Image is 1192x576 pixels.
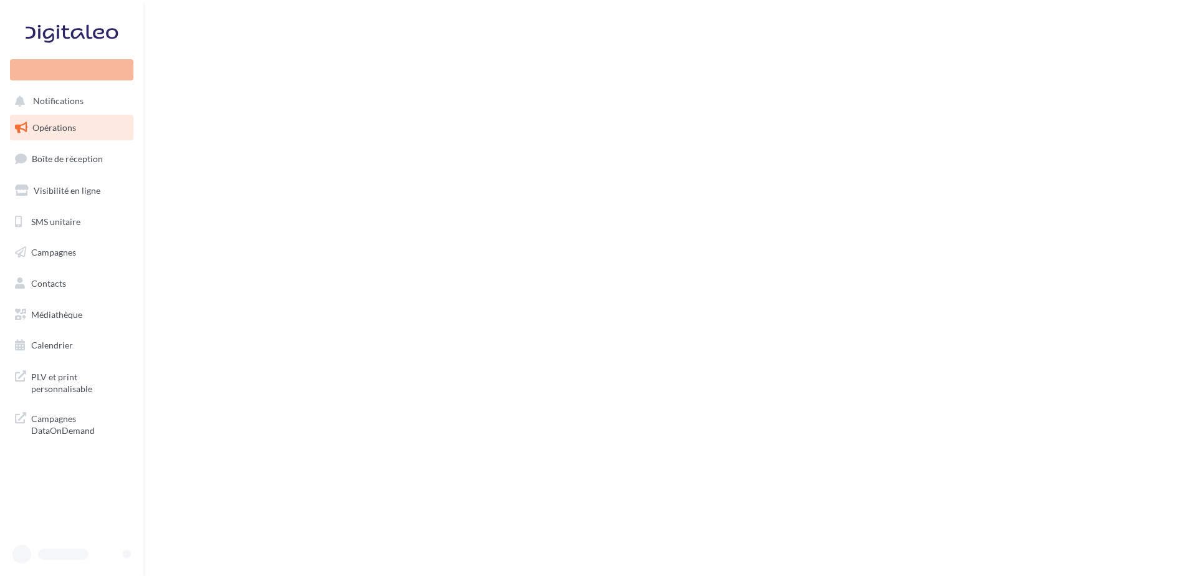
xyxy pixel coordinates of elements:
a: Médiathèque [7,302,136,328]
span: Campagnes DataOnDemand [31,410,128,437]
a: Campagnes DataOnDemand [7,405,136,442]
a: Opérations [7,115,136,141]
span: SMS unitaire [31,216,80,226]
span: Opérations [32,122,76,133]
span: PLV et print personnalisable [31,368,128,395]
div: Nouvelle campagne [10,59,133,80]
span: Visibilité en ligne [34,185,100,196]
a: Campagnes [7,239,136,266]
span: Boîte de réception [32,153,103,164]
span: Campagnes [31,247,76,257]
a: PLV et print personnalisable [7,363,136,400]
span: Notifications [33,96,84,107]
a: Visibilité en ligne [7,178,136,204]
a: Boîte de réception [7,145,136,172]
a: SMS unitaire [7,209,136,235]
span: Contacts [31,278,66,289]
a: Calendrier [7,332,136,358]
span: Médiathèque [31,309,82,320]
a: Contacts [7,271,136,297]
span: Calendrier [31,340,73,350]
